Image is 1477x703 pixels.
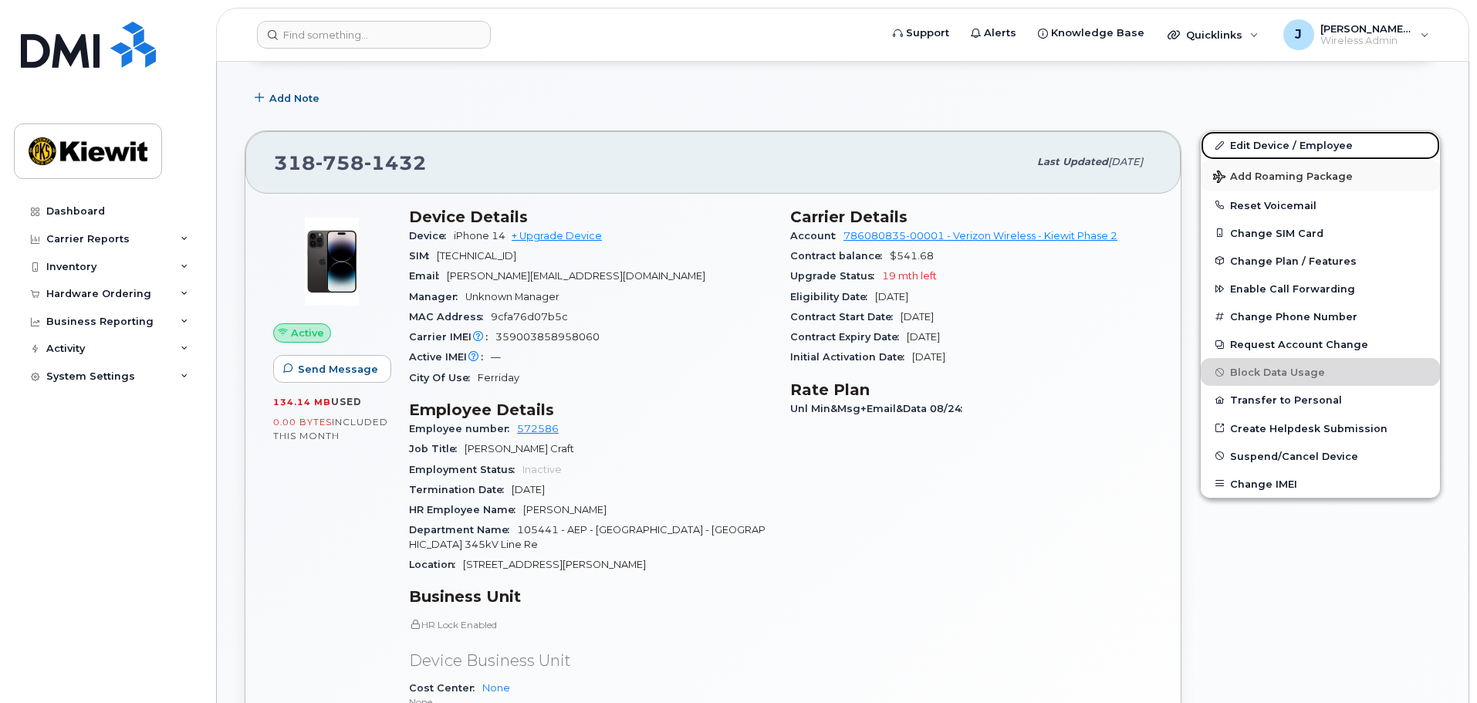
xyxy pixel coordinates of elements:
[882,270,937,282] span: 19 mth left
[465,443,574,455] span: [PERSON_NAME] Craft
[409,372,478,384] span: City Of Use
[409,650,772,672] p: Device Business Unit
[478,372,519,384] span: Ferriday
[409,423,517,434] span: Employee number
[409,618,772,631] p: HR Lock Enabled
[1201,442,1440,470] button: Suspend/Cancel Device
[1295,25,1302,44] span: J
[409,351,491,363] span: Active IMEI
[1201,330,1440,358] button: Request Account Change
[409,208,772,226] h3: Device Details
[523,504,607,515] span: [PERSON_NAME]
[495,331,600,343] span: 359003858958060
[1410,636,1465,691] iframe: Messenger Launcher
[273,397,331,407] span: 134.14 MB
[409,401,772,419] h3: Employee Details
[512,484,545,495] span: [DATE]
[286,215,378,308] img: image20231002-3703462-njx0qo.jpeg
[447,270,705,282] span: [PERSON_NAME][EMAIL_ADDRESS][DOMAIN_NAME]
[1230,450,1358,461] span: Suspend/Cancel Device
[409,524,766,549] span: 105441 - AEP - [GEOGRAPHIC_DATA] - [GEOGRAPHIC_DATA] 345kV Line Re
[273,355,391,383] button: Send Message
[790,331,907,343] span: Contract Expiry Date
[1201,131,1440,159] a: Edit Device / Employee
[291,326,324,340] span: Active
[409,504,523,515] span: HR Employee Name
[273,417,332,428] span: 0.00 Bytes
[409,484,512,495] span: Termination Date
[409,559,463,570] span: Location
[1201,414,1440,442] a: Create Helpdesk Submission
[790,230,843,242] span: Account
[901,311,934,323] span: [DATE]
[409,291,465,302] span: Manager
[1201,275,1440,302] button: Enable Call Forwarding
[1201,160,1440,191] button: Add Roaming Package
[1201,219,1440,247] button: Change SIM Card
[491,351,501,363] span: —
[1273,19,1440,50] div: Jamison.Goldapp
[907,331,940,343] span: [DATE]
[906,25,949,41] span: Support
[257,21,491,49] input: Find something...
[364,151,427,174] span: 1432
[517,423,559,434] a: 572586
[1320,35,1413,47] span: Wireless Admin
[409,311,491,323] span: MAC Address
[1230,255,1357,266] span: Change Plan / Features
[882,18,960,49] a: Support
[1201,358,1440,386] button: Block Data Usage
[409,587,772,606] h3: Business Unit
[331,396,362,407] span: used
[1157,19,1269,50] div: Quicklinks
[274,151,427,174] span: 318
[912,351,945,363] span: [DATE]
[1201,247,1440,275] button: Change Plan / Features
[1037,156,1108,167] span: Last updated
[890,250,934,262] span: $541.68
[512,230,602,242] a: + Upgrade Device
[843,230,1117,242] a: 786080835-00001 - Verizon Wireless - Kiewit Phase 2
[409,250,437,262] span: SIM
[875,291,908,302] span: [DATE]
[454,230,505,242] span: iPhone 14
[1230,283,1355,295] span: Enable Call Forwarding
[273,416,388,441] span: included this month
[437,250,516,262] span: [TECHNICAL_ID]
[298,362,378,377] span: Send Message
[522,464,562,475] span: Inactive
[790,351,912,363] span: Initial Activation Date
[482,682,510,694] a: None
[491,311,568,323] span: 9cfa76d07b5c
[1186,29,1242,41] span: Quicklinks
[790,403,970,414] span: Unl Min&Msg+Email&Data 08/24
[269,91,319,106] span: Add Note
[1108,156,1143,167] span: [DATE]
[409,524,517,536] span: Department Name
[1201,470,1440,498] button: Change IMEI
[1027,18,1155,49] a: Knowledge Base
[1201,302,1440,330] button: Change Phone Number
[409,230,454,242] span: Device
[790,270,882,282] span: Upgrade Status
[409,331,495,343] span: Carrier IMEI
[790,250,890,262] span: Contract balance
[316,151,364,174] span: 758
[409,682,482,694] span: Cost Center
[409,443,465,455] span: Job Title
[465,291,559,302] span: Unknown Manager
[1201,191,1440,219] button: Reset Voicemail
[1051,25,1144,41] span: Knowledge Base
[790,311,901,323] span: Contract Start Date
[984,25,1016,41] span: Alerts
[245,84,333,112] button: Add Note
[1320,22,1413,35] span: [PERSON_NAME].[PERSON_NAME]
[790,291,875,302] span: Eligibility Date
[463,559,646,570] span: [STREET_ADDRESS][PERSON_NAME]
[1213,171,1353,185] span: Add Roaming Package
[790,380,1153,399] h3: Rate Plan
[960,18,1027,49] a: Alerts
[790,208,1153,226] h3: Carrier Details
[1201,386,1440,414] button: Transfer to Personal
[409,270,447,282] span: Email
